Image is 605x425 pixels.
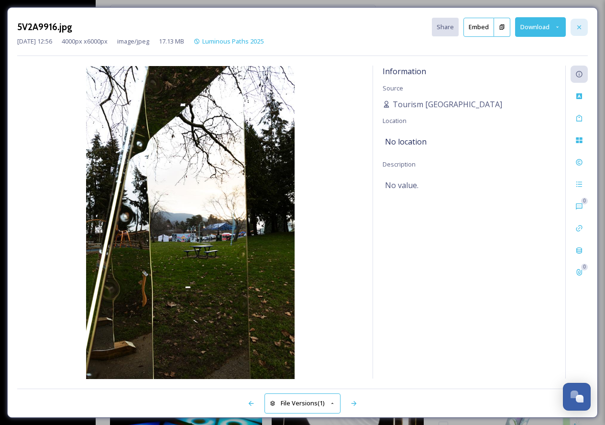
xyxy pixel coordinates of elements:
span: [DATE] 12:56 [17,37,52,46]
img: 135ad9f9-edb8-4e18-88b7-2b1e6b7803fe.jpg [17,66,363,379]
img: tab_domain_overview_orange.svg [26,56,33,63]
span: 17.13 MB [159,37,184,46]
div: v 4.0.25 [27,15,47,23]
span: Luminous Paths 2025 [202,37,264,45]
div: 0 [581,264,588,270]
img: tab_keywords_by_traffic_grey.svg [95,56,103,63]
button: Share [432,18,459,36]
span: Description [383,160,416,168]
span: 4000 px x 6000 px [62,37,108,46]
h3: 5V2A9916.jpg [17,20,72,34]
img: website_grey.svg [15,25,23,33]
span: No value. [385,179,418,191]
span: No location [385,136,427,147]
span: Information [383,66,426,77]
button: Open Chat [563,383,591,411]
button: Download [515,17,566,37]
img: logo_orange.svg [15,15,23,23]
span: image/jpeg [117,37,149,46]
button: File Versions(1) [264,393,341,413]
span: Location [383,116,407,125]
div: Keywords by Traffic [106,56,161,63]
div: Domain Overview [36,56,86,63]
button: Embed [463,18,494,37]
span: Source [383,84,403,92]
div: Domain: [DOMAIN_NAME] [25,25,105,33]
div: 0 [581,198,588,204]
span: Tourism [GEOGRAPHIC_DATA] [393,99,502,110]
